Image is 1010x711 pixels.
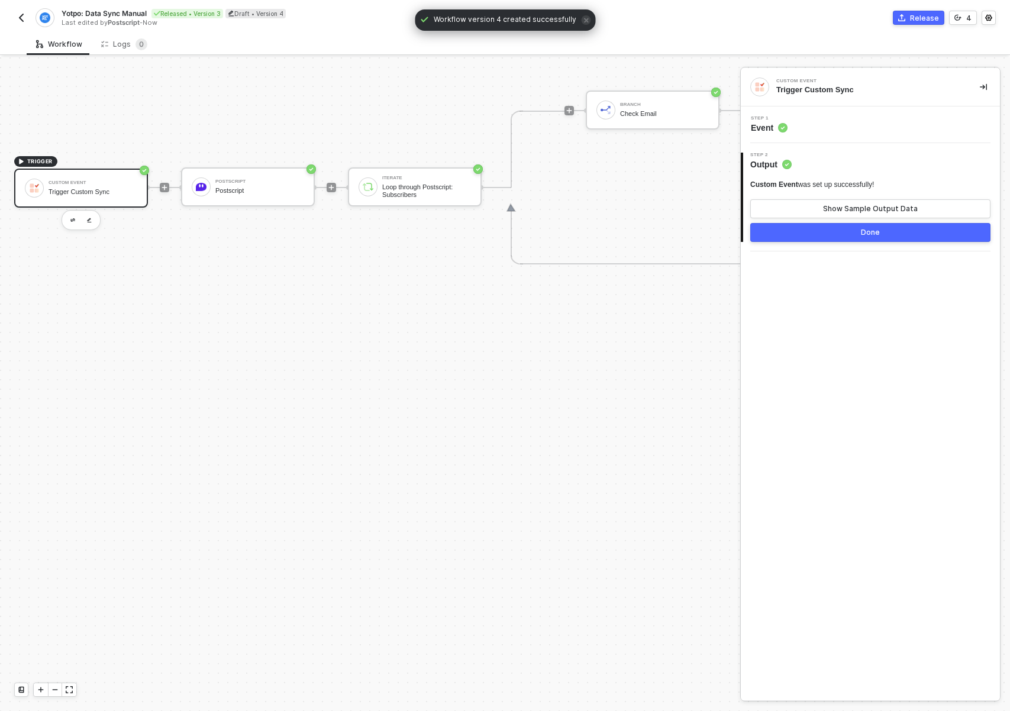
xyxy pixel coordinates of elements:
[101,38,147,50] div: Logs
[363,182,373,192] img: icon
[754,82,765,92] img: integration-icon
[108,18,140,27] span: Postscript
[215,179,304,184] div: Postscript
[750,153,792,157] span: Step 2
[382,183,471,198] div: Loop through Postscript: Subscribers
[750,223,990,242] button: Done
[985,14,992,21] span: icon-settings
[566,107,573,114] span: icon-play
[434,14,576,26] span: Workflow version 4 created successfully
[751,122,788,134] span: Event
[49,188,137,196] div: Trigger Custom Sync
[741,153,1000,242] div: Step 2Output Custom Eventwas set up successfully!Show Sample Output DataDone
[328,184,335,191] span: icon-play
[741,116,1000,134] div: Step 1Event
[776,85,961,95] div: Trigger Custom Sync
[36,40,82,49] div: Workflow
[161,184,168,191] span: icon-play
[196,182,206,192] img: icon
[228,10,234,17] span: icon-edit
[601,105,611,115] img: icon
[18,158,25,165] span: icon-play
[711,88,721,97] span: icon-success-page
[66,213,80,227] button: edit-cred
[734,93,805,105] div: Has Email
[750,180,798,189] span: Custom Event
[420,15,429,24] span: icon-check
[27,157,53,166] span: TRIGGER
[29,183,40,193] img: icon
[620,110,709,118] div: Check Email
[140,166,149,175] span: icon-success-page
[151,9,223,18] div: Released • Version 3
[215,187,304,195] div: Postscript
[910,13,939,23] div: Release
[980,83,987,91] span: icon-collapse-right
[82,213,96,227] button: edit-cred
[70,218,75,222] img: edit-cred
[382,176,471,180] div: Iterate
[473,164,483,174] span: icon-success-page
[620,102,709,107] div: Branch
[750,199,990,218] button: Show Sample Output Data
[225,9,286,18] div: Draft • Version 4
[750,159,792,170] span: Output
[893,11,944,25] button: Release
[898,14,905,21] span: icon-commerce
[49,180,137,185] div: Custom Event
[949,11,977,25] button: 4
[66,686,73,693] span: icon-expand
[62,18,504,27] div: Last edited by - Now
[135,38,147,50] sup: 0
[62,8,147,18] span: Yotpo: Data Sync Manual
[87,218,92,223] img: edit-cred
[51,686,59,693] span: icon-minus
[17,13,26,22] img: back
[861,228,880,237] div: Done
[751,116,788,121] span: Step 1
[581,15,590,25] span: icon-close
[776,79,954,83] div: Custom Event
[750,180,874,190] div: was set up successfully!
[306,164,316,174] span: icon-success-page
[954,14,961,21] span: icon-versioning
[37,686,44,693] span: icon-play
[823,204,918,214] div: Show Sample Output Data
[966,13,972,23] div: 4
[14,11,28,25] button: back
[40,12,50,23] img: integration-icon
